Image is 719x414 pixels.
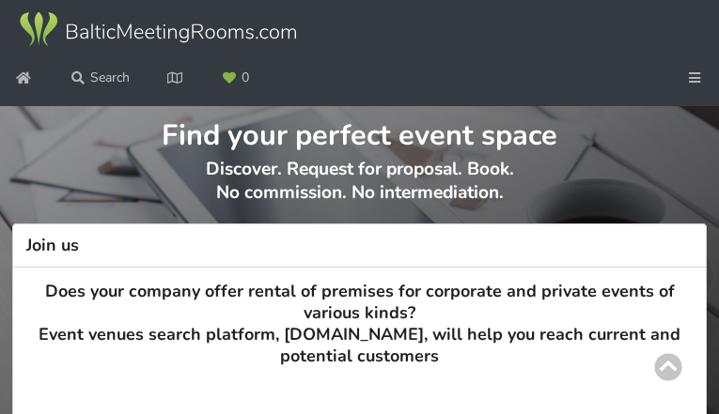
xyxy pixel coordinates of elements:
h3: Join us [12,223,707,268]
a: Search [58,61,143,95]
p: Discover. Request for proposal. Book. No commission. No intermediation. [13,158,706,222]
span: 0 [242,71,249,84]
h1: Find your perfect event space [13,106,706,154]
h3: Does your company offer rental of premises for corporate and private events of various kinds? Eve... [26,281,693,368]
img: Baltic Meeting Rooms [17,10,299,49]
